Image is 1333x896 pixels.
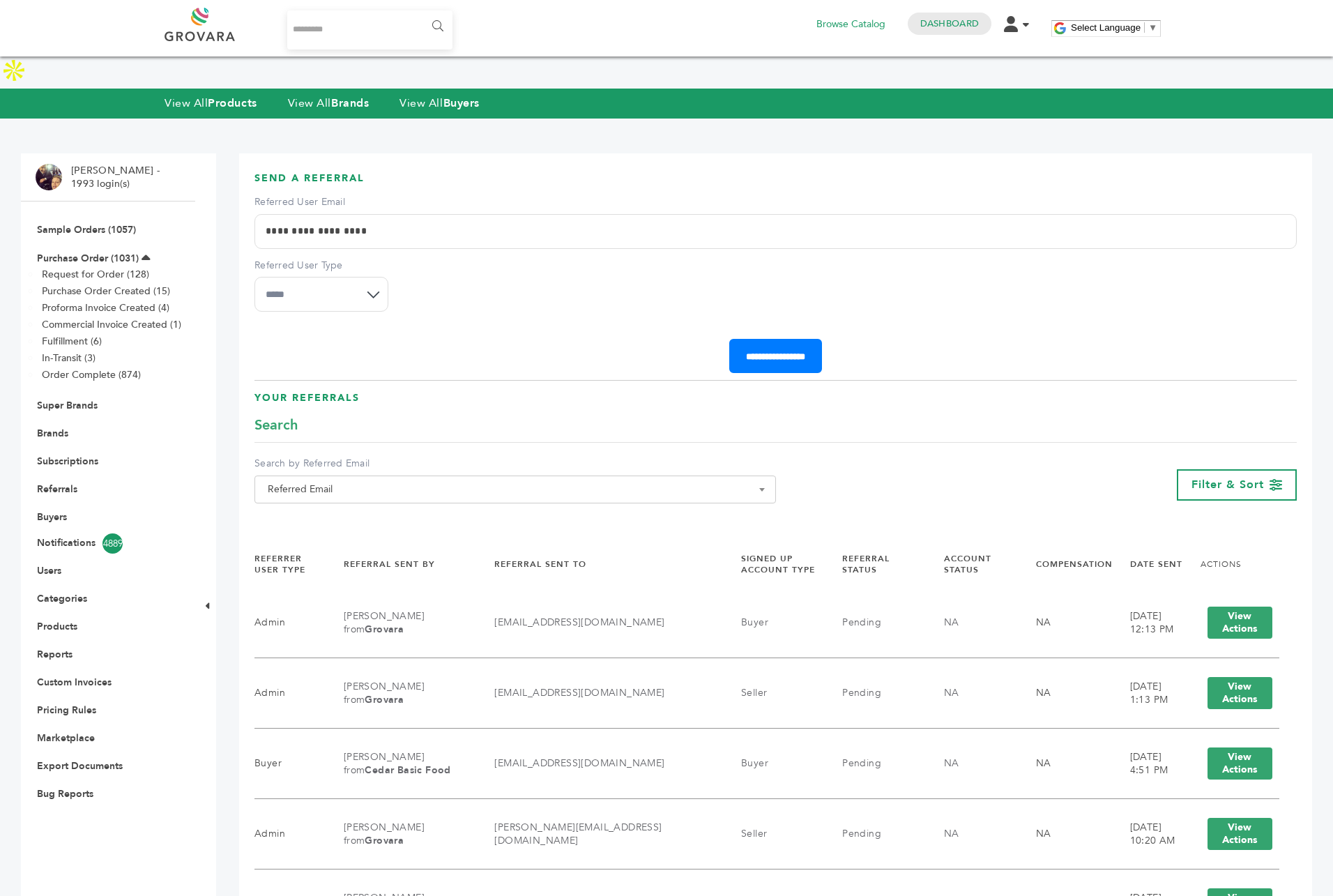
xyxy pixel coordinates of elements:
[254,195,1297,209] label: Referred User Email
[944,553,991,576] a: ACCOUNT STATUS
[1071,22,1141,33] span: Select Language
[71,164,163,191] li: [PERSON_NAME] - 1993 login(s)
[344,609,425,637] a: [PERSON_NAME] from
[494,757,664,770] a: [EMAIL_ADDRESS][DOMAIN_NAME]
[1019,658,1113,729] td: NA
[254,588,326,658] td: Admin
[1019,729,1113,799] td: NA
[42,351,96,365] a: In-Transit (3)
[494,821,662,848] a: [PERSON_NAME][EMAIL_ADDRESS][DOMAIN_NAME]
[1183,541,1279,589] th: Actions
[344,559,435,570] a: REFERRAL SENT BY
[842,616,881,629] a: Pending
[344,750,451,777] a: [PERSON_NAME] from
[42,284,170,298] a: Purchase Order Created (15)
[288,96,370,111] a: View AllBrands
[287,10,452,50] input: Search...
[37,455,98,468] a: Subscriptions
[741,553,815,576] a: SIGNED UP ACCOUNT TYPE
[37,564,61,577] a: Users
[741,827,767,840] a: Seller
[37,427,68,440] a: Brands
[1130,609,1174,637] span: [DATE] 12:13 PM
[37,620,77,633] a: Products
[944,616,959,629] a: NA
[37,704,96,717] a: Pricing Rules
[494,616,664,629] a: [EMAIL_ADDRESS][DOMAIN_NAME]
[842,686,881,699] a: Pending
[365,764,450,777] b: Cedar Basic Food
[37,533,179,554] a: Notifications4889
[165,96,257,111] a: View AllProducts
[331,96,369,111] strong: Brands
[254,416,298,435] span: Search
[1148,22,1157,33] span: ▼
[842,827,881,840] a: Pending
[344,821,425,848] a: [PERSON_NAME] from
[42,368,141,381] a: Order Complete (874)
[1208,747,1272,780] button: View Actions
[1036,559,1113,570] a: COMPENSATION
[842,757,881,770] a: Pending
[254,553,305,576] a: REFERRER USER TYPE
[842,553,890,576] a: REFERRAL STATUS
[37,676,112,689] a: Custom Invoices
[365,834,404,847] b: Grovara
[494,686,664,699] a: [EMAIL_ADDRESS][DOMAIN_NAME]
[494,559,586,570] a: REFERRAL SENT TO
[42,318,181,331] a: Commercial Invoice Created (1)
[1208,677,1272,709] button: View Actions
[741,616,768,629] a: Buyer
[1191,477,1264,492] span: Filter & Sort
[102,533,123,554] span: 4889
[37,731,95,745] a: Marketplace
[42,335,102,348] a: Fulfillment (6)
[1071,22,1157,33] a: Select Language​
[208,96,257,111] strong: Products
[37,483,77,496] a: Referrals
[365,693,404,706] b: Grovara
[254,259,388,273] label: Referred User Type
[254,658,326,729] td: Admin
[1130,680,1168,707] span: [DATE] 1:13 PM
[1130,821,1175,848] span: [DATE] 10:20 AM
[37,648,73,661] a: Reports
[399,96,480,111] a: View AllBuyers
[741,686,767,699] a: Seller
[1130,750,1168,777] span: [DATE] 4:51 PM
[37,592,87,605] a: Categories
[37,223,136,236] a: Sample Orders (1057)
[254,457,776,471] label: Search by Referred Email
[254,799,326,870] td: Admin
[37,787,93,800] a: Bug Reports
[254,729,326,799] td: Buyer
[254,391,1297,416] h3: Your Referrals
[37,759,123,773] a: Export Documents
[262,480,768,499] span: Referred Email
[741,757,768,770] a: Buyer
[254,172,1297,196] h3: Send A Referral
[1208,607,1272,639] button: View Actions
[37,399,98,412] a: Super Brands
[944,757,959,770] a: NA
[42,268,149,281] a: Request for Order (128)
[254,476,776,503] span: Referred Email
[1208,818,1272,850] button: View Actions
[1019,799,1113,870] td: NA
[944,686,959,699] a: NA
[37,510,67,524] a: Buyers
[42,301,169,314] a: Proforma Invoice Created (4)
[37,252,139,265] a: Purchase Order (1031)
[920,17,979,30] a: Dashboard
[944,827,959,840] a: NA
[1019,588,1113,658] td: NA
[344,680,425,707] a: [PERSON_NAME] from
[1130,559,1182,570] a: DATE SENT
[365,623,404,636] b: Grovara
[816,17,885,32] a: Browse Catalog
[443,96,480,111] strong: Buyers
